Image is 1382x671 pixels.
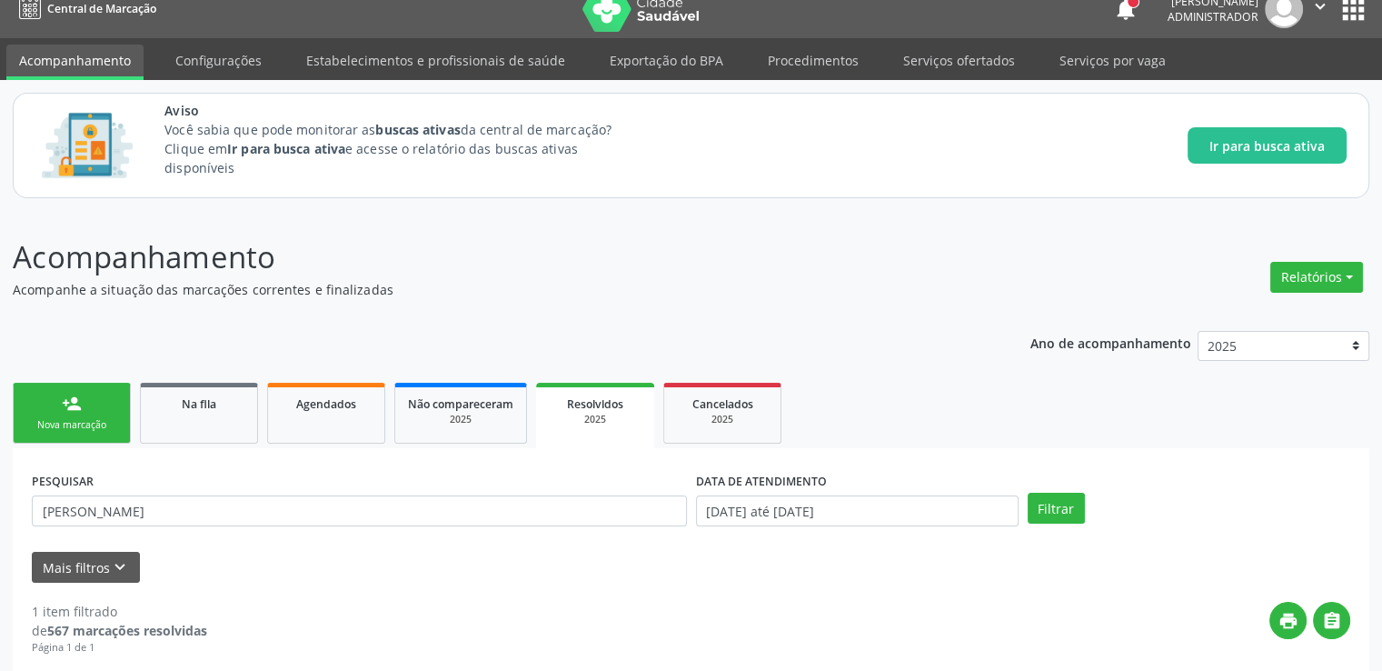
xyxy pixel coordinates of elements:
[32,602,207,621] div: 1 item filtrado
[1030,331,1191,354] p: Ano de acompanhamento
[696,496,1019,526] input: Selecione um intervalo
[47,622,207,639] strong: 567 marcações resolvidas
[597,45,736,76] a: Exportação do BPA
[32,640,207,656] div: Página 1 de 1
[6,45,144,80] a: Acompanhamento
[567,396,623,412] span: Resolvidos
[32,621,207,640] div: de
[32,552,140,584] button: Mais filtroskeyboard_arrow_down
[110,557,130,577] i: keyboard_arrow_down
[296,396,356,412] span: Agendados
[1270,262,1363,293] button: Relatórios
[692,396,753,412] span: Cancelados
[1278,611,1298,631] i: print
[549,413,641,426] div: 2025
[1313,602,1350,639] button: 
[408,413,513,426] div: 2025
[227,140,345,157] strong: Ir para busca ativa
[1269,602,1307,639] button: print
[1168,9,1258,25] span: Administrador
[164,101,645,120] span: Aviso
[35,105,139,186] img: Imagem de CalloutCard
[1188,127,1347,164] button: Ir para busca ativa
[164,120,645,177] p: Você sabia que pode monitorar as da central de marcação? Clique em e acesse o relatório das busca...
[62,394,82,414] div: person_add
[1047,45,1178,76] a: Serviços por vaga
[696,467,827,496] label: DATA DE ATENDIMENTO
[755,45,871,76] a: Procedimentos
[677,413,768,426] div: 2025
[1028,493,1085,524] button: Filtrar
[1209,136,1325,155] span: Ir para busca ativa
[47,1,156,16] span: Central de Marcação
[182,396,216,412] span: Na fila
[293,45,578,76] a: Estabelecimentos e profissionais de saúde
[163,45,274,76] a: Configurações
[13,280,962,299] p: Acompanhe a situação das marcações correntes e finalizadas
[26,418,117,432] div: Nova marcação
[408,396,513,412] span: Não compareceram
[1322,611,1342,631] i: 
[13,235,962,280] p: Acompanhamento
[32,467,94,496] label: PESQUISAR
[375,121,460,138] strong: buscas ativas
[32,496,687,526] input: Nome, CNS
[890,45,1028,76] a: Serviços ofertados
